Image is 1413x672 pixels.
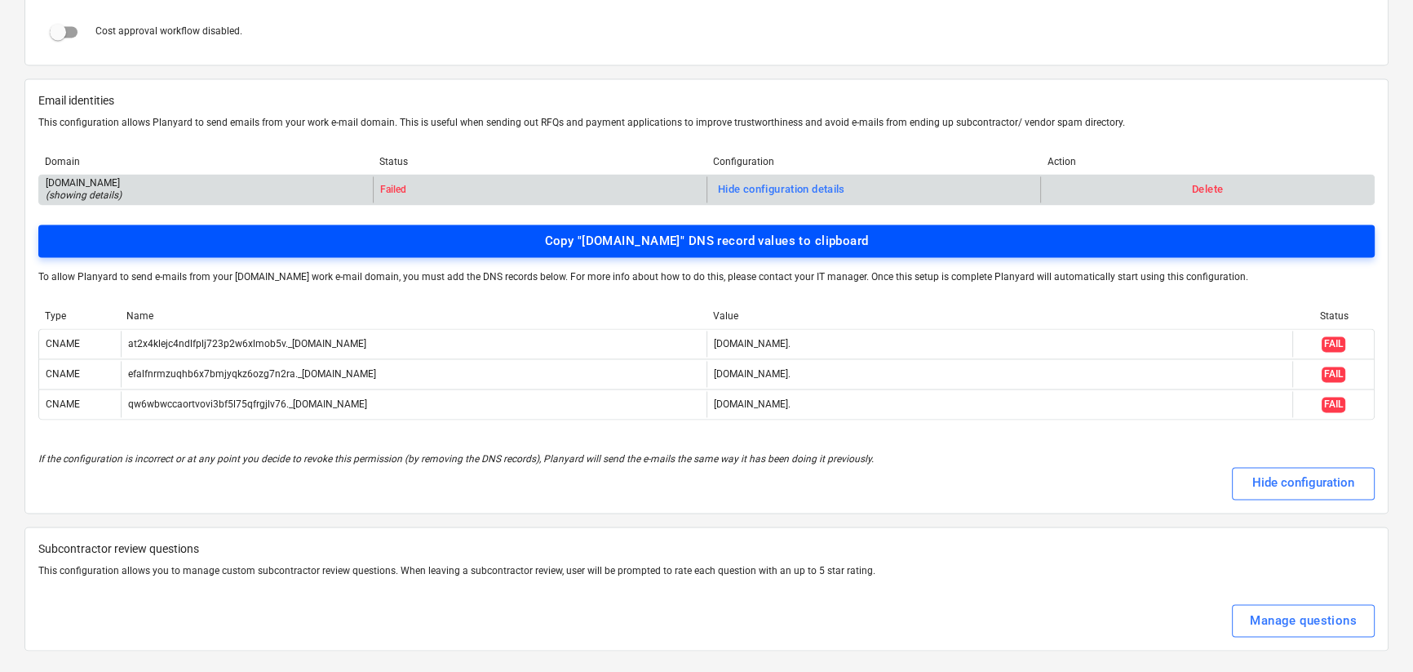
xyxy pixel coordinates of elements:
div: [DOMAIN_NAME]. [714,338,791,349]
button: Hide configuration [1232,467,1375,500]
button: Delete [1181,176,1234,202]
div: Hide configuration [1252,472,1354,493]
div: Hide configuration details [718,180,845,199]
p: Subcontractor review questions [38,541,1375,558]
iframe: Chat Widget [1331,594,1413,672]
div: [DOMAIN_NAME] [46,177,122,202]
span: FAIL [1322,397,1345,412]
div: Copy "[DOMAIN_NAME]" DNS record values to clipboard [545,230,869,251]
div: Manage questions [1250,610,1357,631]
p: ( showing details ) [46,189,122,202]
div: efalfnrmzuqhb6x7bmjyqkz6ozg7n2ra._[DOMAIN_NAME] [128,368,376,380]
p: This configuration allows Planyard to send emails from your work e-mail domain. This is useful wh... [38,116,1375,130]
p: To allow Planyard to send e-mails from your [DOMAIN_NAME] work e-mail domain, you must add the DN... [38,270,1375,284]
div: [DOMAIN_NAME]. [714,368,791,380]
span: FAIL [1322,367,1345,382]
button: Copy "[DOMAIN_NAME]" DNS record values to clipboard [38,225,1375,257]
div: Status [379,156,701,167]
p: Cost approval workflow disabled. [95,24,242,38]
button: Hide configuration details [714,176,849,202]
div: Value [713,310,1287,322]
p: This configuration allows you to manage custom subcontractor review questions. When leaving a sub... [38,564,1375,578]
p: If the configuration is incorrect or at any point you decide to revoke this permission (by removi... [38,452,1375,466]
div: Name [126,310,700,322]
div: Configuration [713,156,1034,167]
div: Type [45,310,113,322]
div: Domain [45,156,366,167]
p: Failed [380,183,406,197]
div: Status [1300,310,1368,322]
button: Manage questions [1232,604,1375,637]
div: at2x4klejc4ndlfplj723p2w6xlmob5v._[DOMAIN_NAME] [128,338,366,349]
div: Action [1048,156,1369,167]
div: [DOMAIN_NAME]. [714,398,791,410]
div: CNAME [46,368,80,380]
div: Delete [1192,180,1223,199]
span: FAIL [1322,336,1345,352]
div: CNAME [46,338,80,349]
div: qw6wbwccaortvovi3bf5l75qfrgjlv76._[DOMAIN_NAME] [128,398,367,410]
div: CNAME [46,398,80,410]
p: Email identities [38,92,1375,109]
